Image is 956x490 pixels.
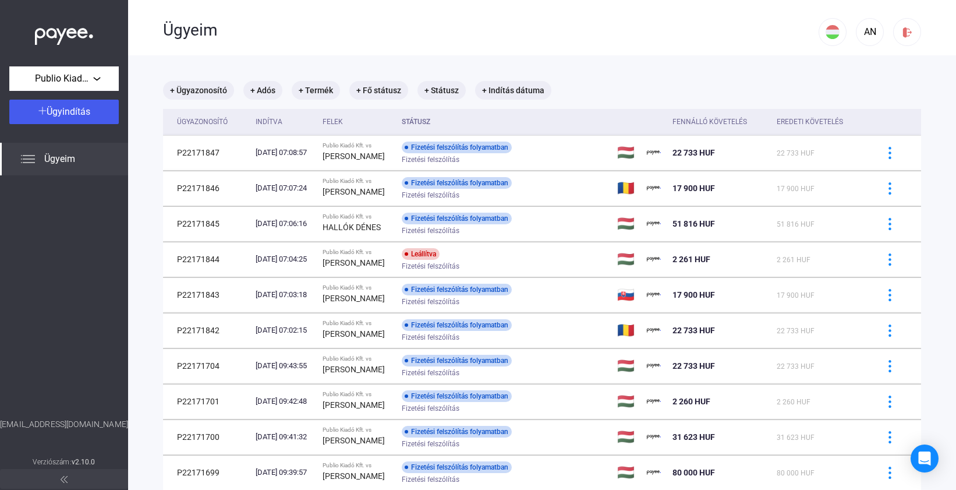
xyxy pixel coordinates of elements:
div: Fizetési felszólítás folyamatban [402,284,512,295]
div: Ügyazonosító [177,115,228,129]
div: Eredeti követelés [777,115,863,129]
td: 🇷🇴 [612,313,642,348]
span: 51 816 HUF [672,219,715,228]
div: [DATE] 09:41:32 [256,431,313,443]
td: 🇸🇰 [612,277,642,312]
img: payee-logo [647,323,661,337]
button: more-blue [877,389,902,414]
div: Fizetési felszólítás folyamatban [402,355,512,366]
strong: [PERSON_NAME] [323,294,385,303]
div: Publio Kiadó Kft. vs [323,426,392,433]
span: 17 900 HUF [672,184,715,193]
img: more-blue [884,396,896,408]
button: more-blue [877,247,902,272]
span: 17 900 HUF [672,290,715,299]
span: 22 733 HUF [777,327,815,335]
span: 31 623 HUF [672,432,715,442]
strong: [PERSON_NAME] [323,400,385,410]
td: 🇭🇺 [612,455,642,490]
div: Publio Kiadó Kft. vs [323,249,392,256]
td: P22171847 [163,135,251,170]
div: [DATE] 09:43:55 [256,360,313,372]
div: Fizetési felszólítás folyamatban [402,319,512,331]
span: Fizetési felszólítás [402,259,459,273]
td: 🇭🇺 [612,135,642,170]
div: Ügyeim [163,20,819,40]
strong: [PERSON_NAME] [323,329,385,339]
img: more-blue [884,218,896,230]
div: Publio Kiadó Kft. vs [323,320,392,327]
mat-chip: + Ügyazonosító [163,81,234,100]
div: [DATE] 09:39:57 [256,467,313,478]
td: 🇭🇺 [612,206,642,241]
strong: [PERSON_NAME] [323,258,385,267]
mat-chip: + Státusz [417,81,466,100]
mat-chip: + Termék [292,81,340,100]
img: more-blue [884,182,896,195]
span: 22 733 HUF [672,361,715,371]
span: 2 261 HUF [672,255,710,264]
span: Fizetési felszólítás [402,437,459,451]
td: P22171845 [163,206,251,241]
img: payee-logo [647,288,661,302]
img: arrow-double-left-grey.svg [61,476,68,483]
img: more-blue [884,431,896,443]
div: Publio Kiadó Kft. vs [323,391,392,398]
img: more-blue [884,147,896,159]
div: Fizetési felszólítás folyamatban [402,461,512,473]
td: 🇭🇺 [612,384,642,419]
span: 22 733 HUF [777,362,815,371]
button: Publio Kiadó Kft. [9,66,119,91]
span: 2 260 HUF [777,398,810,406]
button: more-blue [877,140,902,165]
img: more-blue [884,360,896,372]
img: payee-logo [647,430,661,444]
span: 2 260 HUF [672,397,710,406]
strong: [PERSON_NAME] [323,436,385,445]
button: more-blue [877,460,902,485]
span: 22 733 HUF [672,148,715,157]
img: logout-red [901,26,913,38]
td: P22171704 [163,348,251,383]
button: logout-red [893,18,921,46]
img: white-payee-white-dot.svg [35,22,93,45]
span: 80 000 HUF [672,468,715,477]
div: [DATE] 07:06:16 [256,218,313,230]
mat-chip: + Adós [243,81,282,100]
div: Fizetési felszólítás folyamatban [402,177,512,189]
div: Fizetési felszólítás folyamatban [402,142,512,153]
span: Fizetési felszólítás [402,188,459,202]
img: list.svg [21,152,35,166]
span: 31 623 HUF [777,433,815,442]
img: plus-white.svg [38,107,47,115]
button: more-blue [877,176,902,200]
strong: [PERSON_NAME] [323,365,385,374]
div: Publio Kiadó Kft. vs [323,178,392,185]
th: Státusz [397,109,612,135]
td: P22171844 [163,242,251,277]
td: 🇭🇺 [612,242,642,277]
div: Felek [323,115,343,129]
td: P22171699 [163,455,251,490]
span: Fizetési felszólítás [402,473,459,487]
div: Fizetési felszólítás folyamatban [402,390,512,402]
div: AN [860,25,880,39]
div: [DATE] 07:02:15 [256,325,313,336]
div: Fizetési felszólítás folyamatban [402,213,512,224]
strong: v2.10.0 [72,458,95,466]
span: Fizetési felszólítás [402,401,459,415]
img: payee-logo [647,359,661,373]
div: Eredeti követelés [777,115,843,129]
div: Ügyazonosító [177,115,246,129]
strong: [PERSON_NAME] [323,471,385,481]
span: 22 733 HUF [777,149,815,157]
span: 17 900 HUF [777,291,815,299]
div: [DATE] 07:03:18 [256,289,313,301]
td: P22171701 [163,384,251,419]
div: Felek [323,115,392,129]
div: [DATE] 09:42:48 [256,396,313,407]
strong: HALLÓK DÉNES [323,223,381,232]
span: Fizetési felszólítás [402,366,459,380]
td: 🇭🇺 [612,348,642,383]
button: more-blue [877,354,902,378]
